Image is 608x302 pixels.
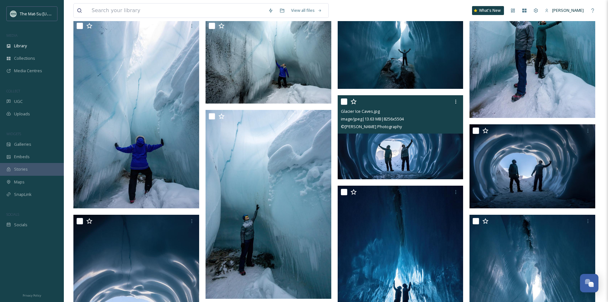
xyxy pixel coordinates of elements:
span: [PERSON_NAME] [552,7,584,13]
span: Library [14,43,27,49]
span: Collections [14,55,35,61]
img: Glacier Ice Caves.jpg [206,110,331,299]
span: UGC [14,98,23,105]
span: SnapLink [14,191,32,197]
img: Glacier Ice Caves.jpg [338,95,463,179]
img: Glacier Ice Caves.jpg [73,19,199,208]
a: [PERSON_NAME] [542,4,587,17]
span: WIDGETS [6,131,21,136]
img: Glacier Ice Caves.jpg [206,19,331,104]
input: Search your library [88,4,265,18]
span: Privacy Policy [23,293,41,298]
span: Media Centres [14,68,42,74]
img: Glacier Ice Caves.jpg [338,5,463,89]
span: Glacier Ice Caves.jpg [341,108,380,114]
span: Maps [14,179,25,185]
a: What's New [472,6,504,15]
a: View all files [288,4,325,17]
span: MEDIA [6,33,18,38]
span: Galleries [14,141,31,147]
span: Uploads [14,111,30,117]
span: COLLECT [6,89,20,93]
img: Social_thumbnail.png [10,11,17,17]
span: The Mat-Su [US_STATE] [20,11,64,17]
span: © [PERSON_NAME] Photography [341,124,402,129]
img: Glacier Ice Caves.jpg [469,124,595,208]
span: Socials [14,222,27,228]
span: Embeds [14,154,30,160]
span: Stories [14,166,28,172]
span: SOCIALS [6,212,19,217]
button: Open Chat [580,274,598,292]
span: image/jpeg | 13.63 MB | 8256 x 5504 [341,116,404,122]
a: Privacy Policy [23,291,41,299]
